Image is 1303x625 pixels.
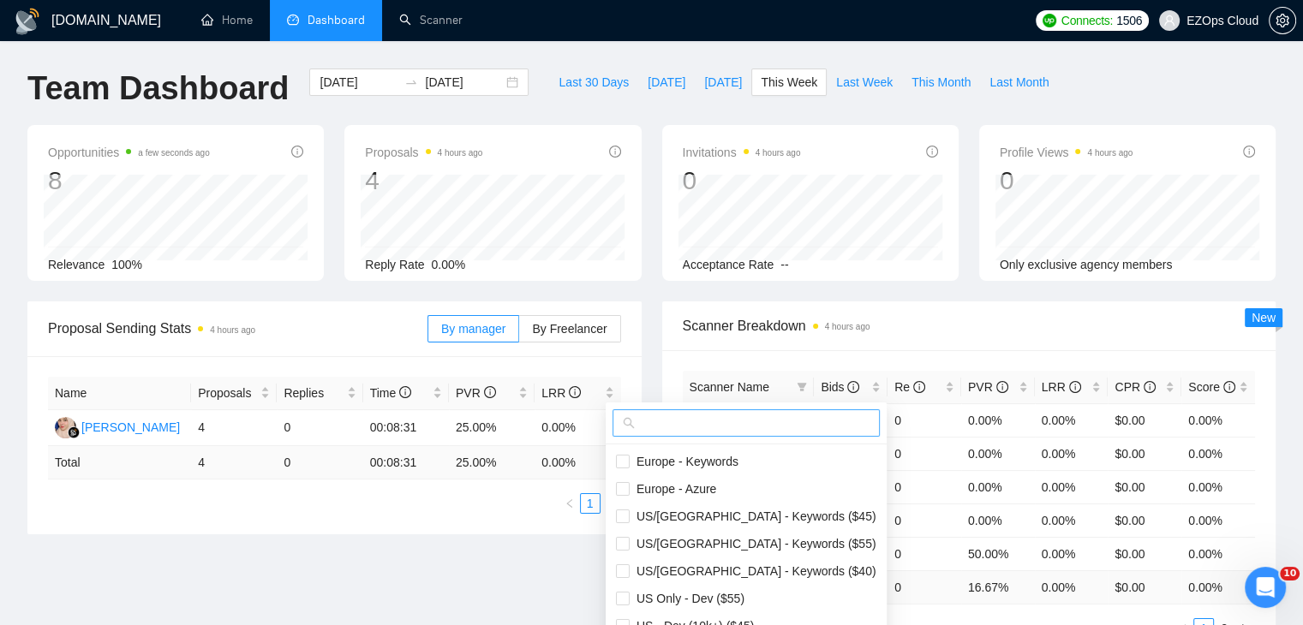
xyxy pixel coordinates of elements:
[1035,403,1109,437] td: 0.00%
[638,68,695,96] button: [DATE]
[191,377,277,410] th: Proposals
[48,318,427,339] span: Proposal Sending Stats
[48,258,105,271] span: Relevance
[1144,381,1156,393] span: info-circle
[308,13,365,27] span: Dashboard
[1270,14,1295,27] span: setting
[888,470,961,503] td: 0
[1163,15,1175,27] span: user
[1108,437,1181,470] td: $0.00
[569,386,581,398] span: info-circle
[1000,164,1133,197] div: 0
[961,570,1035,604] td: 16.67 %
[989,73,1049,92] span: Last Month
[363,410,449,446] td: 00:08:31
[404,75,418,89] span: to
[996,381,1008,393] span: info-circle
[888,537,961,570] td: 0
[623,417,635,429] span: search
[961,537,1035,570] td: 50.00%
[111,258,142,271] span: 100%
[1181,570,1255,604] td: 0.00 %
[1245,567,1286,608] iframe: Intercom live chat
[683,164,801,197] div: 0
[761,73,817,92] span: This Week
[1181,403,1255,437] td: 0.00%
[559,493,580,514] button: left
[565,498,575,509] span: left
[484,386,496,398] span: info-circle
[961,470,1035,503] td: 0.00%
[913,381,925,393] span: info-circle
[630,482,716,496] span: Europe - Azure
[191,446,277,479] td: 4
[1181,537,1255,570] td: 0.00%
[549,68,638,96] button: Last 30 Days
[277,410,362,446] td: 0
[365,258,424,271] span: Reply Rate
[438,148,483,158] time: 4 hours ago
[888,570,961,604] td: 0
[138,148,209,158] time: a few seconds ago
[1108,503,1181,537] td: $0.00
[14,8,41,35] img: logo
[1116,11,1142,30] span: 1506
[704,73,742,92] span: [DATE]
[821,380,859,394] span: Bids
[370,386,411,400] span: Time
[532,322,607,336] span: By Freelancer
[432,258,466,271] span: 0.00%
[961,403,1035,437] td: 0.00%
[968,380,1008,394] span: PVR
[1035,570,1109,604] td: 0.00 %
[1181,437,1255,470] td: 0.00%
[888,403,961,437] td: 0
[630,564,876,578] span: US/[GEOGRAPHIC_DATA] - Keywords ($40)
[48,142,210,163] span: Opportunities
[1035,537,1109,570] td: 0.00%
[277,377,362,410] th: Replies
[648,73,685,92] span: [DATE]
[1181,503,1255,537] td: 0.00%
[81,418,180,437] div: [PERSON_NAME]
[320,73,397,92] input: Start date
[449,410,535,446] td: 25.00%
[1000,258,1173,271] span: Only exclusive agency members
[1188,380,1234,394] span: Score
[888,437,961,470] td: 0
[780,258,788,271] span: --
[690,380,769,394] span: Scanner Name
[1269,7,1296,34] button: setting
[456,386,496,400] span: PVR
[277,446,362,479] td: 0
[961,503,1035,537] td: 0.00%
[695,68,751,96] button: [DATE]
[559,493,580,514] li: Previous Page
[581,494,600,513] a: 1
[1108,537,1181,570] td: $0.00
[404,75,418,89] span: swap-right
[1181,470,1255,503] td: 0.00%
[1269,14,1296,27] a: setting
[797,382,807,392] span: filter
[1035,470,1109,503] td: 0.00%
[609,146,621,158] span: info-circle
[559,73,629,92] span: Last 30 Days
[425,73,503,92] input: End date
[894,380,925,394] span: Re
[365,164,482,197] div: 4
[683,142,801,163] span: Invitations
[1115,380,1155,394] span: CPR
[888,503,961,537] td: 0
[68,426,80,438] img: gigradar-bm.png
[912,73,971,92] span: This Month
[1087,148,1133,158] time: 4 hours ago
[793,374,810,400] span: filter
[1252,311,1276,324] span: New
[1035,437,1109,470] td: 0.00%
[683,315,1256,336] span: Scanner Breakdown
[756,148,801,158] time: 4 hours ago
[1035,503,1109,537] td: 0.00%
[291,146,303,158] span: info-circle
[363,446,449,479] td: 00:08:31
